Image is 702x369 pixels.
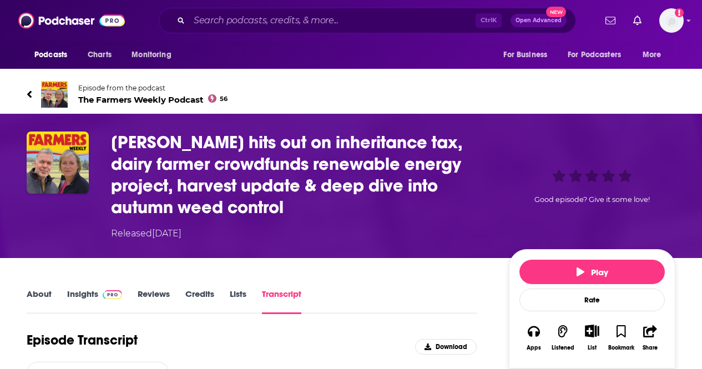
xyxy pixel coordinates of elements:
button: Download [415,339,477,355]
span: Download [436,343,467,351]
div: List [588,344,597,351]
span: For Podcasters [568,47,621,63]
a: Lists [230,289,246,314]
div: Listened [552,345,574,351]
button: Show More Button [580,325,603,337]
span: New [546,7,566,17]
div: Released [DATE] [111,227,181,240]
a: Reviews [138,289,170,314]
button: Show profile menu [659,8,684,33]
div: Bookmark [608,345,634,351]
span: 56 [220,97,228,102]
span: Play [577,267,608,277]
a: Charts [80,44,118,65]
a: Show notifications dropdown [629,11,646,30]
button: Share [636,317,665,358]
div: Rate [519,289,665,311]
button: Bookmark [607,317,635,358]
span: Good episode? Give it some love! [534,195,650,204]
span: Logged in as headlandconsultancy [659,8,684,33]
span: Open Advanced [516,18,562,23]
span: Charts [88,47,112,63]
div: Share [643,345,658,351]
span: The Farmers Weekly Podcast [78,94,228,105]
span: Ctrl K [476,13,502,28]
a: Show notifications dropdown [601,11,620,30]
a: The Farmers Weekly PodcastEpisode from the podcastThe Farmers Weekly Podcast56 [27,81,351,108]
a: Credits [185,289,214,314]
a: Transcript [262,289,301,314]
div: Apps [527,345,541,351]
button: Open AdvancedNew [511,14,567,27]
button: open menu [560,44,637,65]
span: Monitoring [132,47,171,63]
button: open menu [635,44,675,65]
img: The Farmers Weekly Podcast [41,81,68,108]
img: Kemi Badenoch hits out on inheritance tax, dairy farmer crowdfunds renewable energy project, harv... [27,132,89,194]
a: InsightsPodchaser Pro [67,289,122,314]
button: Listened [548,317,577,358]
img: Podchaser - Follow, Share and Rate Podcasts [18,10,125,31]
img: User Profile [659,8,684,33]
svg: Add a profile image [675,8,684,17]
h3: Kemi Badenoch hits out on inheritance tax, dairy farmer crowdfunds renewable energy project, harv... [111,132,491,218]
input: Search podcasts, credits, & more... [189,12,476,29]
button: open menu [27,44,82,65]
span: Podcasts [34,47,67,63]
button: open menu [496,44,561,65]
a: About [27,289,52,314]
span: Episode from the podcast [78,84,228,92]
button: Apps [519,317,548,358]
div: Search podcasts, credits, & more... [159,8,576,33]
div: Show More ButtonList [578,317,607,358]
button: open menu [124,44,185,65]
span: More [643,47,661,63]
img: Podchaser Pro [103,290,122,299]
button: Play [519,260,665,284]
h1: Episode Transcript [27,332,138,348]
span: For Business [503,47,547,63]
